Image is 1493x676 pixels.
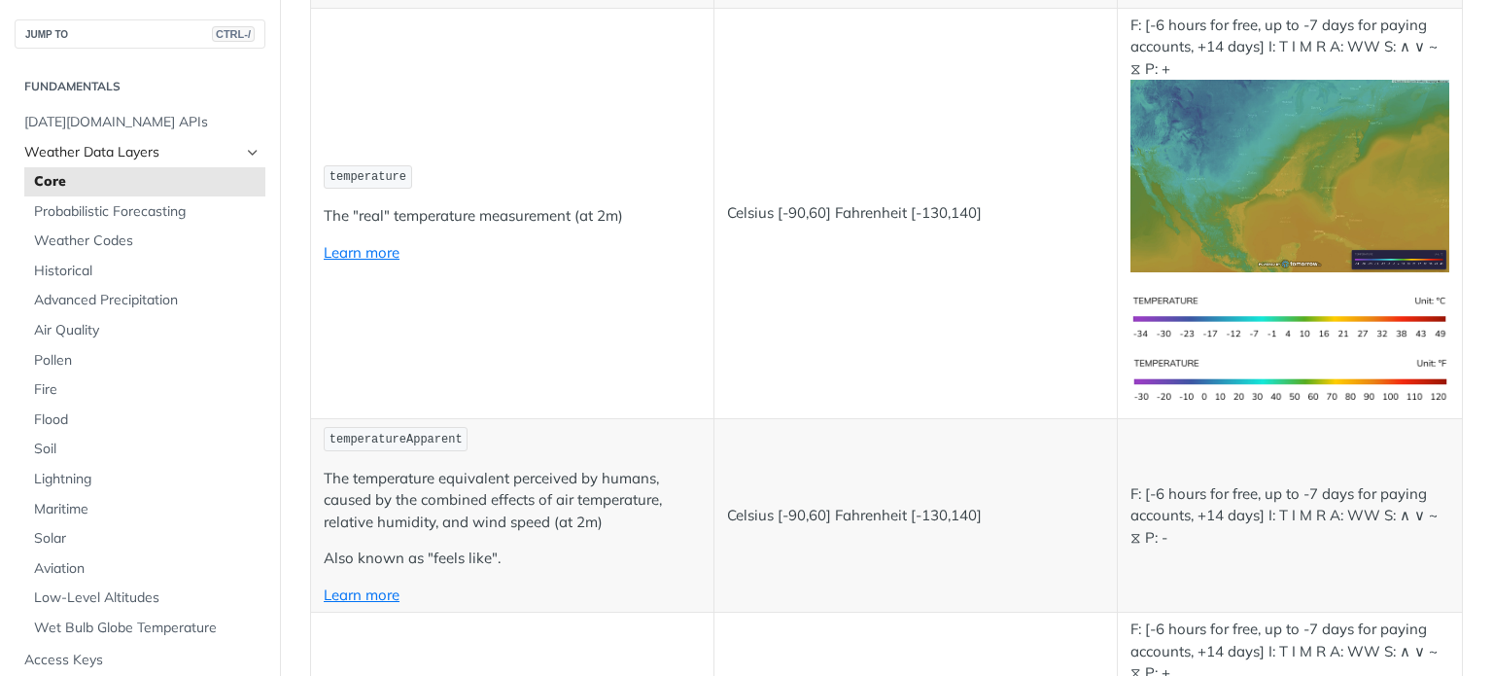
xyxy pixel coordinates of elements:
a: Weather Data LayersHide subpages for Weather Data Layers [15,138,265,167]
span: Core [34,172,260,192]
a: Learn more [324,586,399,604]
a: Access Keys [15,646,265,675]
span: Air Quality [34,321,260,340]
span: Expand image [1130,307,1450,326]
span: Soil [34,440,260,459]
button: JUMP TOCTRL-/ [15,19,265,49]
span: Weather Codes [34,231,260,251]
span: Expand image [1130,370,1450,388]
a: Probabilistic Forecasting [24,197,265,227]
span: Weather Data Layers [24,143,240,162]
a: Maritime [24,495,265,524]
a: Lightning [24,465,265,494]
span: Pollen [34,351,260,371]
p: The "real" temperature measurement (at 2m) [324,205,701,228]
a: [DATE][DOMAIN_NAME] APIs [15,108,265,137]
a: Air Quality [24,316,265,345]
span: Expand image [1130,165,1450,184]
p: Celsius [-90,60] Fahrenheit [-130,140] [727,202,1104,225]
span: Historical [34,262,260,281]
span: temperatureApparent [330,433,463,446]
a: Wet Bulb Globe Temperature [24,614,265,643]
span: Flood [34,410,260,430]
span: Advanced Precipitation [34,291,260,310]
span: Aviation [34,559,260,579]
span: Low-Level Altitudes [34,588,260,608]
p: Celsius [-90,60] Fahrenheit [-130,140] [727,505,1104,527]
span: Probabilistic Forecasting [34,202,260,222]
span: Fire [34,380,260,400]
span: Lightning [34,470,260,489]
a: Advanced Precipitation [24,286,265,315]
span: Maritime [34,500,260,519]
a: Aviation [24,554,265,584]
span: Wet Bulb Globe Temperature [34,619,260,638]
p: The temperature equivalent perceived by humans, caused by the combined effects of air temperature... [324,468,701,534]
span: Solar [34,529,260,549]
a: Core [24,167,265,196]
h2: Fundamentals [15,78,265,95]
a: Weather Codes [24,227,265,256]
p: F: [-6 hours for free, up to -7 days for paying accounts, +14 days] I: T I M R A: WW S: ∧ ∨ ~ ⧖ P: + [1130,15,1450,272]
span: CTRL-/ [212,26,255,42]
a: Low-Level Altitudes [24,584,265,613]
a: Learn more [324,243,399,262]
p: F: [-6 hours for free, up to -7 days for paying accounts, +14 days] I: T I M R A: WW S: ∧ ∨ ~ ⧖ P: - [1130,483,1450,550]
a: Fire [24,375,265,405]
a: Soil [24,435,265,464]
a: Historical [24,257,265,286]
a: Solar [24,524,265,553]
span: Access Keys [24,651,260,670]
span: [DATE][DOMAIN_NAME] APIs [24,113,260,132]
a: Flood [24,406,265,435]
span: temperature [330,170,406,184]
p: Also known as "feels like". [324,548,701,570]
button: Hide subpages for Weather Data Layers [245,145,260,160]
a: Pollen [24,346,265,375]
